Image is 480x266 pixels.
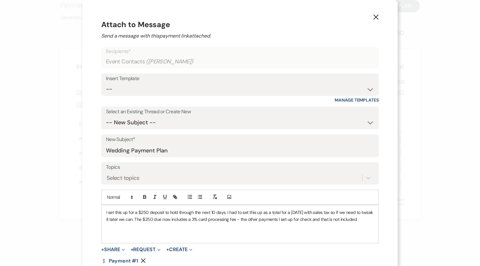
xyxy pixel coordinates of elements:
span: + [131,247,133,252]
p: Recipients* [106,47,374,56]
label: Topics [106,163,374,172]
label: New Subject* [106,135,374,144]
div: Event Contacts [106,56,374,68]
label: Select an Existing Thread or Create New [106,107,374,116]
span: + [166,247,169,252]
div: Insert Template [106,74,374,83]
button: Request [131,247,161,252]
h2: Send a message with this payment link attached. [101,32,379,40]
p: I set this up for a $250 deposit to hold through the next 10 days. I had to set this up as a tota... [106,209,374,223]
div: Select topics [107,174,139,182]
button: Create [166,247,192,252]
a: Payment #1 [101,258,138,263]
span: ( [PERSON_NAME] ) [146,57,193,66]
a: Manage Templates [335,97,379,103]
span: + [101,247,104,252]
h4: Attach to Message [101,19,379,30]
button: Share [101,247,125,252]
